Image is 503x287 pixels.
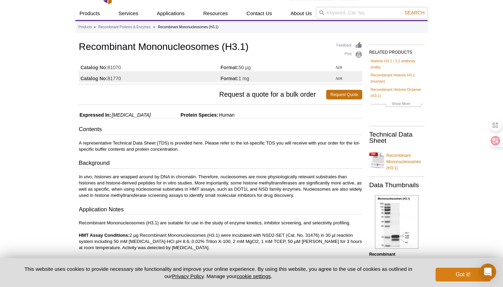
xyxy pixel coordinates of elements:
strong: Catalog No: [81,64,108,71]
span: Expressed In: [79,112,111,118]
span: Human [218,112,234,118]
a: Privacy Policy [172,273,204,279]
a: Services [114,7,142,20]
a: Print [336,51,362,59]
strong: Format: [221,75,238,82]
td: 1 mg [221,71,336,82]
a: Products [75,7,104,20]
td: N/A [336,71,362,82]
a: Contact Us [242,7,276,20]
td: N/A [336,60,362,71]
span: Search [405,10,425,15]
a: Recombinant Histone Octamer (H3.1) [371,86,423,99]
td: 81070 [79,60,221,71]
a: Request Quote [326,90,362,99]
div: Open Intercom Messenger [480,264,496,280]
button: Search [403,10,427,16]
p: , histones are wrapped around by DNA in chromatin. Therefore, nucleosomes are more physiologicall... [79,174,362,199]
a: Recombinant Histone H3.1 (Human) [371,72,423,84]
img: Recombinant Mononucleosomes (H3.1) SDS-PAGE gel [375,195,418,249]
h1: Recombinant Mononucleosomes (H3.1) [79,42,362,53]
h3: Contents [79,125,362,135]
input: Keyword, Cat. No. [316,7,428,19]
b: Recombinant Mononucleosomes (H3.1) SDS-PAGE gel [369,252,419,269]
p: A representative Technical Data Sheet (TDS) is provided here. Please refer to the lot-specific TD... [79,140,362,152]
i: [MEDICAL_DATA] [112,112,151,118]
h3: Application Notes [79,205,362,215]
p: Recombinant Mononucleosomes (H3.1) are suitable for use in the study of enzyme kinetics, inhibito... [79,220,362,251]
a: Recombinant Proteins & Enzymes [98,24,151,30]
strong: Catalog No: [81,75,108,82]
span: Protein Species: [152,112,218,118]
p: (Click to enlarge and view details) [369,251,424,282]
li: » [153,25,155,29]
span: Request a quote for a bulk order [79,90,326,99]
td: 50 µg [221,60,336,71]
p: This website uses cookies to provide necessary site functionality and improve your online experie... [12,265,424,280]
li: » [94,25,96,29]
td: 81770 [79,71,221,82]
a: Histone H3.1 / 3.2 antibody (mAb) [371,58,423,70]
button: cookie settings [237,273,271,279]
h2: Technical Data Sheet [369,131,424,144]
a: Show More [371,100,423,108]
b: HMT Assay Conditions: [79,233,130,238]
h2: Data Thumbnails [369,182,424,188]
li: Recombinant Mononucleosomes (H3.1) [158,25,218,29]
i: In vivo [79,174,92,179]
strong: Format: [221,64,238,71]
button: Got it! [436,268,491,281]
a: Feedback [336,42,362,49]
a: Recombinant Mononucleosomes (H3.1) [369,148,424,171]
a: Resources [199,7,232,20]
h3: Background [79,159,362,169]
a: Applications [153,7,189,20]
a: Products [78,24,92,30]
h2: RELATED PRODUCTS [369,44,424,57]
a: About Us [287,7,316,20]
